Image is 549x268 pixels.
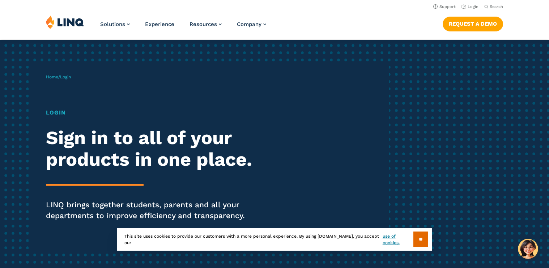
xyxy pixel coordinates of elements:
span: Login [60,74,71,79]
a: Home [46,74,58,79]
a: Resources [190,21,222,27]
button: Open Search Bar [484,4,503,9]
a: Login [461,4,478,9]
div: This site uses cookies to provide our customers with a more personal experience. By using [DOMAIN... [117,228,432,251]
a: Request a Demo [443,17,503,31]
h1: Login [46,108,258,117]
span: Resources [190,21,217,27]
a: Experience [145,21,174,27]
p: LINQ brings together students, parents and all your departments to improve efficiency and transpa... [46,199,258,221]
nav: Primary Navigation [100,15,266,39]
img: LINQ | K‑12 Software [46,15,84,29]
a: Support [433,4,456,9]
nav: Button Navigation [443,15,503,31]
a: use of cookies. [383,233,413,246]
a: Solutions [100,21,130,27]
span: / [46,74,71,79]
button: Hello, have a question? Let’s chat. [518,239,538,259]
span: Company [237,21,261,27]
h2: Sign in to all of your products in one place. [46,127,258,170]
span: Solutions [100,21,125,27]
a: Company [237,21,266,27]
span: Search [490,4,503,9]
